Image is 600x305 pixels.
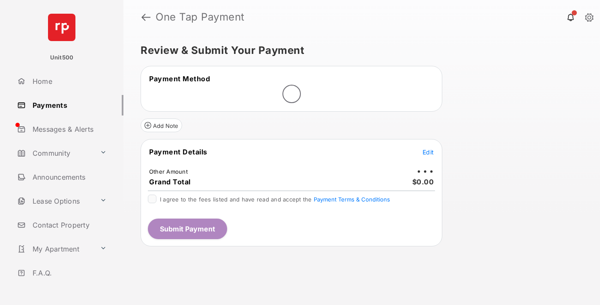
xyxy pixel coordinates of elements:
[149,168,188,175] td: Other Amount
[148,219,227,239] button: Submit Payment
[14,239,96,259] a: My Apartment
[141,118,182,132] button: Add Note
[149,74,210,83] span: Payment Method
[314,196,390,203] button: I agree to the fees listed and have read and accept the
[141,45,576,56] h5: Review & Submit Your Payment
[14,263,123,283] a: F.A.Q.
[14,71,123,92] a: Home
[50,53,74,62] p: Unit500
[14,167,123,187] a: Announcements
[149,178,191,186] span: Grand Total
[412,178,434,186] span: $0.00
[14,143,96,163] a: Community
[14,215,123,235] a: Contact Property
[48,14,75,41] img: svg+xml;base64,PHN2ZyB4bWxucz0iaHR0cDovL3d3dy53My5vcmcvMjAwMC9zdmciIHdpZHRoPSI2NCIgaGVpZ2h0PSI2NC...
[149,148,207,156] span: Payment Details
[423,148,434,156] span: Edit
[160,196,390,203] span: I agree to the fees listed and have read and accept the
[14,119,123,139] a: Messages & Alerts
[156,12,245,22] strong: One Tap Payment
[14,95,123,115] a: Payments
[14,191,96,211] a: Lease Options
[423,148,434,156] button: Edit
